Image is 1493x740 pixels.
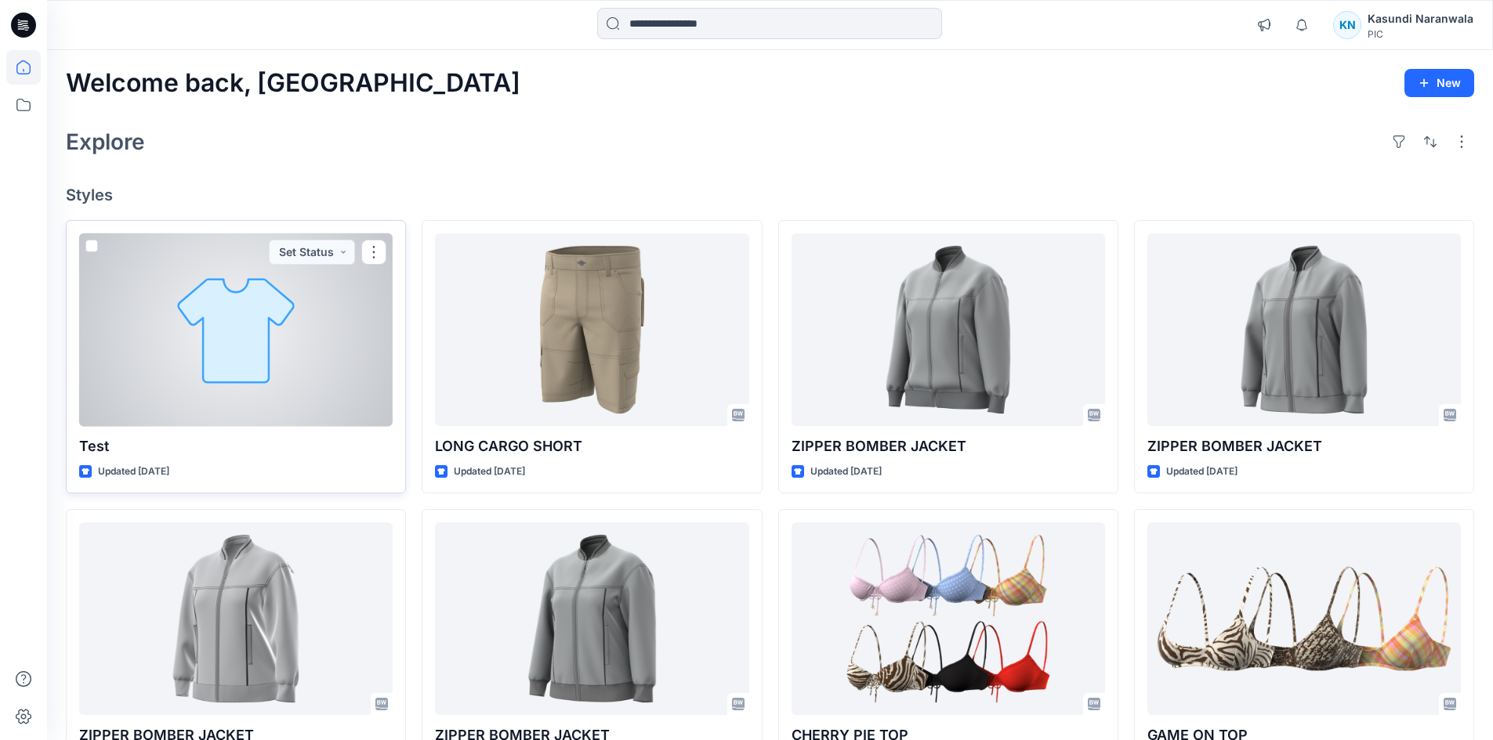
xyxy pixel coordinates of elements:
[1368,9,1473,28] div: Kasundi Naranwala
[435,233,748,427] a: LONG CARGO SHORT
[1147,522,1461,716] a: GAME ON TOP
[79,233,393,427] a: Test
[810,464,882,480] p: Updated [DATE]
[435,522,748,716] a: ZIPPER BOMBER JACKET
[792,435,1105,457] p: ZIPPER BOMBER JACKET
[1404,69,1474,97] button: New
[435,435,748,457] p: LONG CARGO SHORT
[66,129,145,154] h2: Explore
[1147,233,1461,427] a: ZIPPER BOMBER JACKET
[1368,28,1473,40] div: PIC
[66,186,1474,204] h4: Styles
[792,233,1105,427] a: ZIPPER BOMBER JACKET
[66,69,520,98] h2: Welcome back, [GEOGRAPHIC_DATA]
[98,464,169,480] p: Updated [DATE]
[1166,464,1238,480] p: Updated [DATE]
[1147,435,1461,457] p: ZIPPER BOMBER JACKET
[792,522,1105,716] a: CHERRY PIE TOP
[454,464,525,480] p: Updated [DATE]
[1333,11,1361,39] div: KN
[79,435,393,457] p: Test
[79,522,393,716] a: ZIPPER BOMBER JACKET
